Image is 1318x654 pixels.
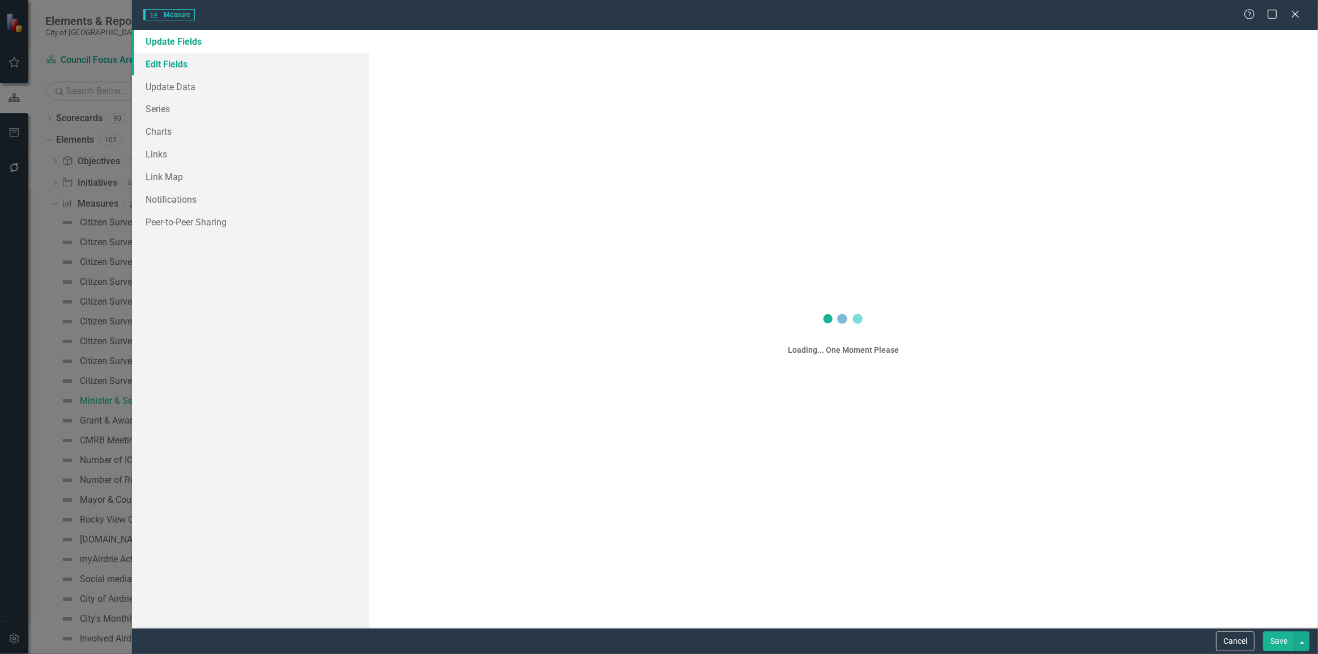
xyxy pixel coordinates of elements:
[132,120,369,143] a: Charts
[132,188,369,211] a: Notifications
[132,75,369,98] a: Update Data
[788,344,899,356] div: Loading... One Moment Please
[132,97,369,120] a: Series
[1263,631,1295,651] button: Save
[132,30,369,53] a: Update Fields
[1216,631,1255,651] button: Cancel
[132,165,369,188] a: Link Map
[143,9,195,20] span: Measure
[132,53,369,75] a: Edit Fields
[132,211,369,233] a: Peer-to-Peer Sharing
[132,143,369,165] a: Links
